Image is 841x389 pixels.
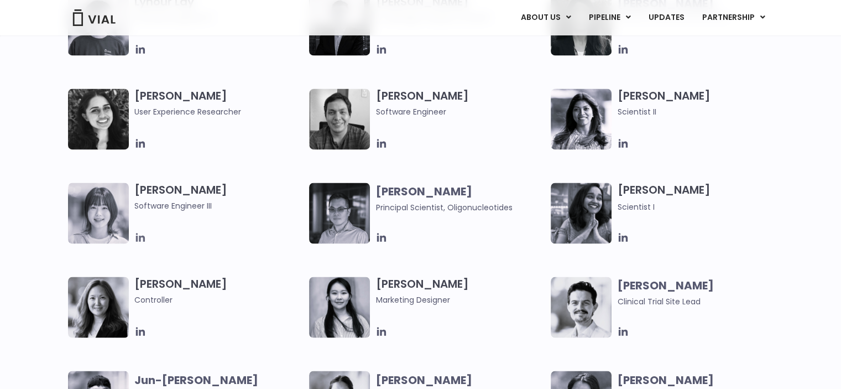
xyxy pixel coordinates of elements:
[134,89,304,118] h3: [PERSON_NAME]
[134,372,258,387] b: Jun-[PERSON_NAME]
[579,8,639,27] a: PIPELINEMenu Toggle
[134,106,304,118] span: User Experience Researcher
[309,183,370,243] img: Headshot of smiling of smiling man named Wei-Sheng
[617,106,787,118] span: Scientist II
[617,372,713,387] b: [PERSON_NAME]
[617,201,654,212] span: Scientist I
[309,277,370,338] img: Smiling woman named Yousun
[617,183,787,213] h3: [PERSON_NAME]
[375,277,545,306] h3: [PERSON_NAME]
[134,200,304,212] span: Software Engineer III
[375,372,472,387] b: [PERSON_NAME]
[375,202,512,213] span: Principal Scientist, Oligonucleotides
[375,294,545,306] span: Marketing Designer
[617,278,713,293] b: [PERSON_NAME]
[511,8,579,27] a: ABOUT USMenu Toggle
[68,183,129,243] img: Tina
[551,183,612,243] img: Headshot of smiling woman named Sneha
[134,294,304,306] span: Controller
[309,89,370,149] img: A black and white photo of a man smiling, holding a vial.
[72,9,116,26] img: Vial Logo
[68,277,129,338] img: Image of smiling woman named Aleina
[375,106,545,118] span: Software Engineer
[68,89,129,149] img: Mehtab Bhinder
[134,277,304,306] h3: [PERSON_NAME]
[693,8,774,27] a: PARTNERSHIPMenu Toggle
[617,296,700,307] span: Clinical Trial Site Lead
[551,89,612,149] img: Image of woman named Ritu smiling
[134,183,304,212] h3: [PERSON_NAME]
[375,184,472,199] b: [PERSON_NAME]
[375,89,545,118] h3: [PERSON_NAME]
[639,8,692,27] a: UPDATES
[551,277,612,338] img: Image of smiling man named Glenn
[617,89,787,118] h3: [PERSON_NAME]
